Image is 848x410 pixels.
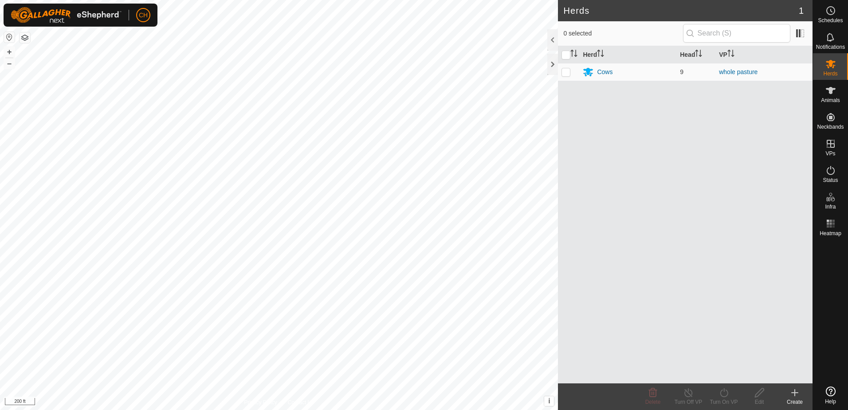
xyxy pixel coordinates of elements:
button: Map Layers [20,32,30,43]
button: – [4,58,15,69]
a: Help [813,383,848,408]
p-sorticon: Activate to sort [695,51,702,58]
p-sorticon: Activate to sort [597,51,604,58]
h2: Herds [563,5,798,16]
span: CH [139,11,148,20]
a: Privacy Policy [244,398,277,406]
button: i [544,396,554,406]
span: Delete [645,399,661,405]
span: i [548,397,550,405]
div: Cows [597,67,612,77]
span: Herds [823,71,837,76]
p-sorticon: Activate to sort [570,51,577,58]
span: Help [825,399,836,404]
span: Animals [821,98,840,103]
div: Create [777,398,813,406]
span: Notifications [816,44,845,50]
span: 0 selected [563,29,683,38]
button: + [4,47,15,57]
span: 9 [680,68,683,75]
span: Schedules [818,18,843,23]
div: Turn Off VP [671,398,706,406]
span: Heatmap [820,231,841,236]
div: Turn On VP [706,398,742,406]
span: VPs [825,151,835,156]
p-sorticon: Activate to sort [727,51,734,58]
div: Edit [742,398,777,406]
th: Head [676,46,715,63]
img: Gallagher Logo [11,7,122,23]
span: Neckbands [817,124,844,130]
input: Search (S) [683,24,790,43]
th: Herd [579,46,676,63]
span: Status [823,177,838,183]
span: 1 [799,4,804,17]
span: Infra [825,204,836,209]
button: Reset Map [4,32,15,43]
th: VP [715,46,813,63]
a: Contact Us [288,398,314,406]
a: whole pasture [719,68,758,75]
